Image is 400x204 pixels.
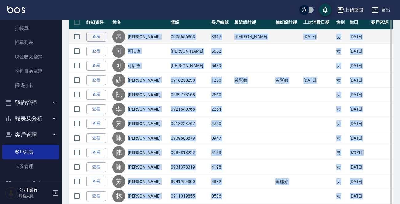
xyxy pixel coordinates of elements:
[85,15,111,30] th: 詳細資料
[233,30,274,44] td: [PERSON_NAME]
[348,131,370,145] td: [DATE]
[128,120,160,127] a: [PERSON_NAME]
[210,145,233,160] td: 4143
[210,189,233,203] td: 0536
[128,135,160,141] a: [PERSON_NAME]
[335,73,348,88] td: 女
[348,15,370,30] th: 生日
[112,30,125,43] div: 呂
[2,111,59,127] button: 報表及分析
[112,117,125,130] div: 黃
[7,6,25,13] img: Logo
[86,90,106,100] a: 查看
[2,78,59,92] a: 掃碼打卡
[335,131,348,145] td: 女
[2,159,59,173] a: 卡券管理
[112,88,125,101] div: 阮
[369,4,393,16] button: 登出
[86,162,106,172] a: 查看
[335,102,348,116] td: 女
[335,30,348,44] td: 女
[112,175,125,188] div: 黃
[348,189,370,203] td: [DATE]
[128,178,160,185] a: [PERSON_NAME]
[5,187,17,199] img: Person
[112,59,125,72] div: 可
[19,187,50,193] h5: 公司操作
[274,15,302,30] th: 偏好設計師
[302,15,335,30] th: 上次消費日期
[348,44,370,59] td: [DATE]
[210,59,233,73] td: 5489
[274,174,302,189] td: 黃郁婷
[128,48,141,54] a: 可以改
[86,148,106,157] a: 查看
[335,160,348,174] td: 女
[2,95,59,111] button: 預約管理
[302,30,335,44] td: [DATE]
[86,47,106,56] a: 查看
[2,50,59,64] a: 現金收支登錄
[335,15,348,30] th: 性別
[335,145,348,160] td: 男
[233,15,274,30] th: 最近設計師
[86,61,106,71] a: 查看
[86,177,106,186] a: 查看
[348,174,370,189] td: [DATE]
[169,102,210,116] td: 0921640768
[112,190,125,202] div: 林
[335,44,348,59] td: 女
[319,4,331,16] button: save
[169,145,210,160] td: 0987818222
[169,131,210,145] td: 0939688879
[348,160,370,174] td: [DATE]
[348,102,370,116] td: [DATE]
[112,132,125,145] div: 陳
[169,88,210,102] td: 0939778168
[86,191,106,201] a: 查看
[210,88,233,102] td: 2560
[112,161,125,173] div: 陳
[86,32,106,42] a: 查看
[210,116,233,131] td: 4740
[169,116,210,131] td: 0918223767
[169,160,210,174] td: 0931378319
[210,44,233,59] td: 5652
[344,6,364,14] div: 上越微微
[334,4,366,16] button: 上越微微
[169,30,210,44] td: 0905656863
[2,64,59,78] a: 材料自購登錄
[128,34,160,40] a: [PERSON_NAME]
[2,127,59,143] button: 客戶管理
[370,15,393,30] th: 客戶來源
[210,30,233,44] td: 3317
[210,131,233,145] td: 0947
[2,35,59,50] a: 帳單列表
[111,15,169,30] th: 姓名
[335,59,348,73] td: 女
[348,59,370,73] td: [DATE]
[233,73,274,88] td: 黃彩微
[169,44,210,59] td: [PERSON_NAME]
[128,164,160,170] a: [PERSON_NAME]
[2,176,59,192] button: 員工及薪資
[210,15,233,30] th: 客戶編號
[169,15,210,30] th: 電話
[128,193,160,199] a: [PERSON_NAME]
[2,145,59,159] a: 客戶列表
[210,102,233,116] td: 2264
[128,106,160,112] a: [PERSON_NAME]
[348,116,370,131] td: [DATE]
[112,103,125,116] div: 李
[86,104,106,114] a: 查看
[128,77,160,83] a: [PERSON_NAME]
[2,21,59,35] a: 打帳單
[19,193,50,199] p: 服務人員
[348,30,370,44] td: [DATE]
[169,174,210,189] td: 8941954300
[112,45,125,58] div: 可
[86,75,106,85] a: 查看
[128,63,141,69] a: 可以改
[274,73,302,88] td: 黃彩微
[335,88,348,102] td: 女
